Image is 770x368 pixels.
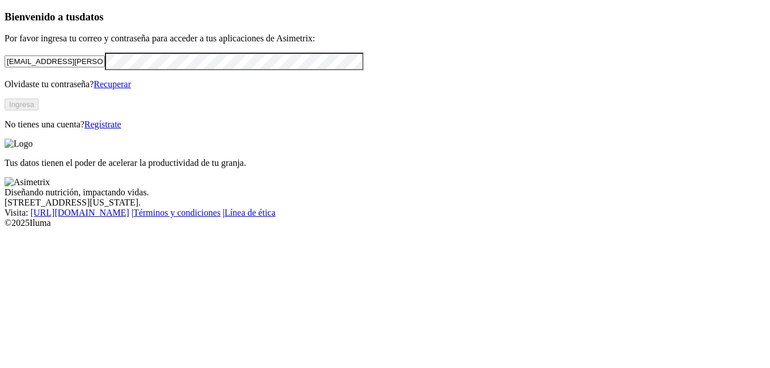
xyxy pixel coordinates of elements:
[5,33,765,44] p: Por favor ingresa tu correo y contraseña para acceder a tus aplicaciones de Asimetrix:
[31,208,129,217] a: [URL][DOMAIN_NAME]
[5,158,765,168] p: Tus datos tienen el poder de acelerar la productividad de tu granja.
[5,11,765,23] h3: Bienvenido a tus
[5,177,50,187] img: Asimetrix
[5,99,39,110] button: Ingresa
[84,119,121,129] a: Regístrate
[5,119,765,130] p: No tienes una cuenta?
[5,55,105,67] input: Tu correo
[79,11,104,23] span: datos
[225,208,276,217] a: Línea de ética
[133,208,221,217] a: Términos y condiciones
[5,139,33,149] img: Logo
[5,79,765,89] p: Olvidaste tu contraseña?
[94,79,131,89] a: Recuperar
[5,198,765,208] div: [STREET_ADDRESS][US_STATE].
[5,208,765,218] div: Visita : | |
[5,187,765,198] div: Diseñando nutrición, impactando vidas.
[5,218,765,228] div: © 2025 Iluma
